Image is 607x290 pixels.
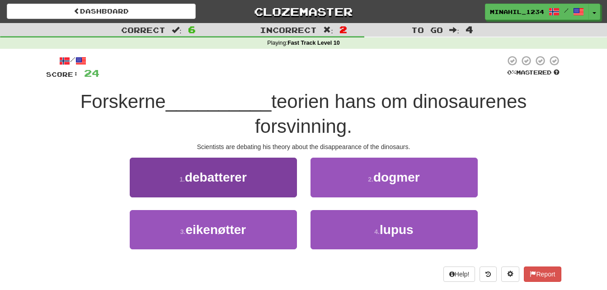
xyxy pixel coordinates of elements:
button: 3.eikenøtter [130,210,297,249]
span: Score: [46,70,79,78]
span: 2 [339,24,347,35]
small: 1 . [179,176,185,183]
button: 1.debatterer [130,158,297,197]
span: Incorrect [260,25,317,34]
div: Mastered [505,69,561,77]
a: Clozemaster [209,4,398,19]
span: debatterer [185,170,247,184]
small: 2 . [368,176,373,183]
span: __________ [166,91,272,112]
button: Round history (alt+y) [480,267,497,282]
span: 0 % [507,69,516,76]
span: : [323,26,333,34]
span: 6 [188,24,196,35]
span: : [449,26,459,34]
div: / [46,55,99,66]
small: 4 . [374,228,380,235]
div: Scientists are debating his theory about the disappearance of the dinosaurs. [46,142,561,151]
button: Help! [443,267,475,282]
a: minahil_1234 / [485,4,589,20]
span: 24 [84,67,99,79]
button: 4.lupus [311,210,478,249]
span: dogmer [373,170,420,184]
span: eikenøtter [185,223,246,237]
button: Report [524,267,561,282]
strong: Fast Track Level 10 [287,40,340,46]
span: Forskerne [80,91,166,112]
span: lupus [380,223,414,237]
button: 2.dogmer [311,158,478,197]
span: To go [411,25,443,34]
span: minahil_1234 [490,8,544,16]
a: Dashboard [7,4,196,19]
span: Correct [121,25,165,34]
span: 4 [466,24,473,35]
span: / [564,7,569,14]
small: 3 . [180,228,186,235]
span: teorien hans om dinosaurenes forsvinning. [255,91,527,137]
span: : [172,26,182,34]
